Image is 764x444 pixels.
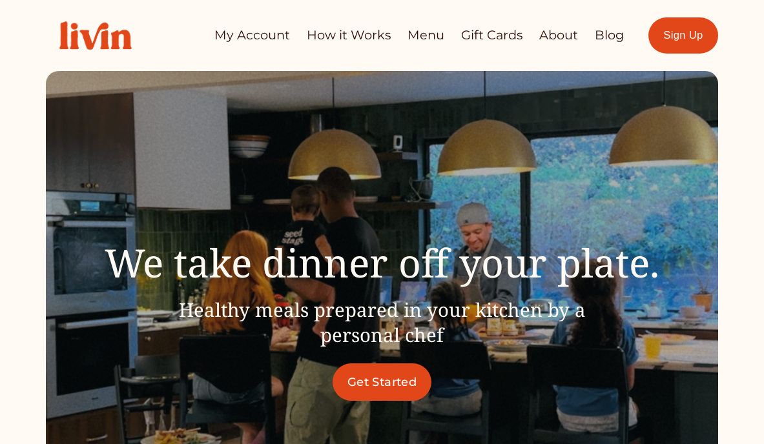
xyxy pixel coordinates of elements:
[214,23,290,48] a: My Account
[595,23,624,48] a: Blog
[307,23,391,48] a: How it Works
[105,236,659,289] span: We take dinner off your plate.
[408,23,444,48] a: Menu
[539,23,578,48] a: About
[333,363,432,401] a: Get Started
[461,23,522,48] a: Gift Cards
[46,8,145,63] img: Livin
[179,297,586,348] span: Healthy meals prepared in your kitchen by a personal chef
[648,17,718,54] a: Sign Up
